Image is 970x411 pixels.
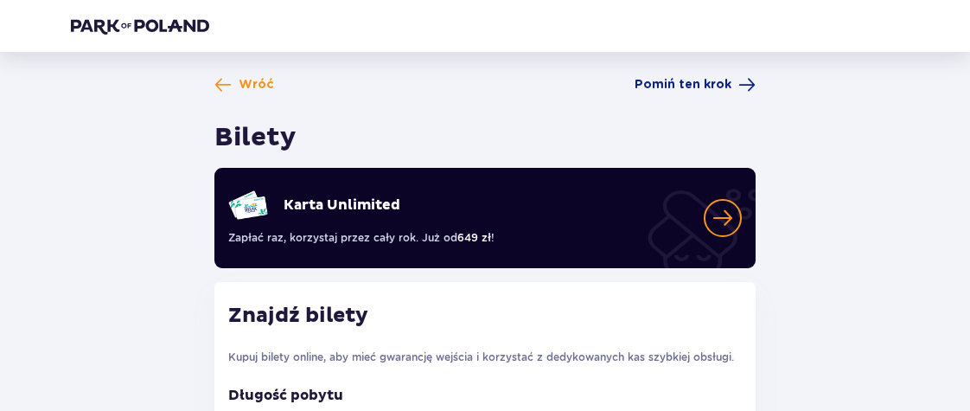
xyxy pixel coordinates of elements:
[71,17,209,35] img: Park of Poland logo
[228,386,742,405] p: Długość pobytu
[228,350,742,365] p: Kupuj bilety online, aby mieć gwarancję wejścia i korzystać z dedykowanych kas szybkiej obsługi.
[239,76,274,93] span: Wróć
[228,303,742,329] h2: Znajdź bilety
[214,76,274,93] a: Wróć
[635,76,731,93] span: Pomiń ten krok
[635,76,756,93] a: Pomiń ten krok
[214,121,297,154] h1: Bilety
